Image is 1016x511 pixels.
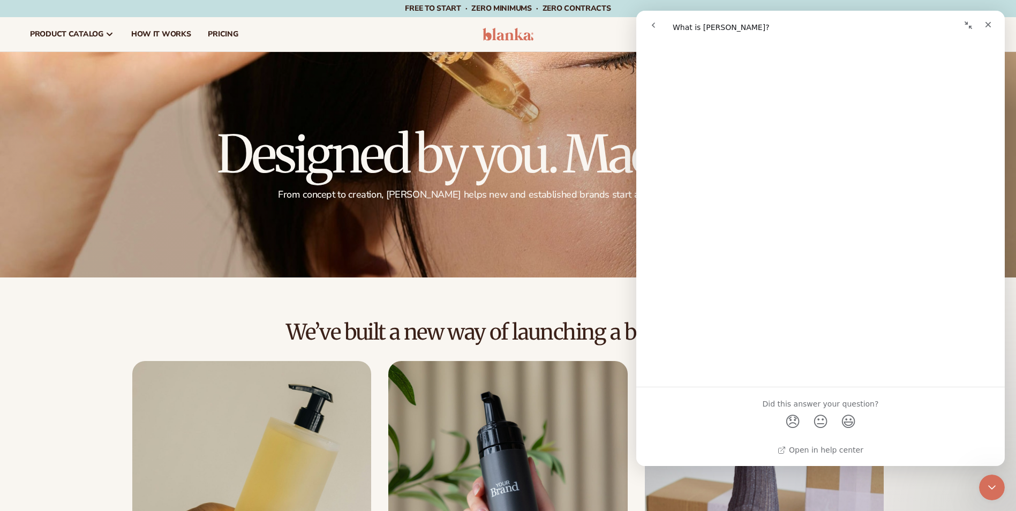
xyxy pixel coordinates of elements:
[217,129,800,180] h1: Designed by you. Made by us.
[131,30,191,39] span: How It Works
[199,17,246,51] a: pricing
[636,11,1005,466] iframe: Intercom live chat
[217,189,800,201] p: From concept to creation, [PERSON_NAME] helps new and established brands start a makeup line with...
[30,320,986,344] h2: We’ve built a new way of launching a beauty line:
[483,28,533,41] img: logo
[123,17,200,51] a: How It Works
[30,30,103,39] span: product catalog
[21,17,123,51] a: product catalog
[979,475,1005,500] iframe: Intercom live chat
[405,3,611,13] span: Free to start · ZERO minimums · ZERO contracts
[208,30,238,39] span: pricing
